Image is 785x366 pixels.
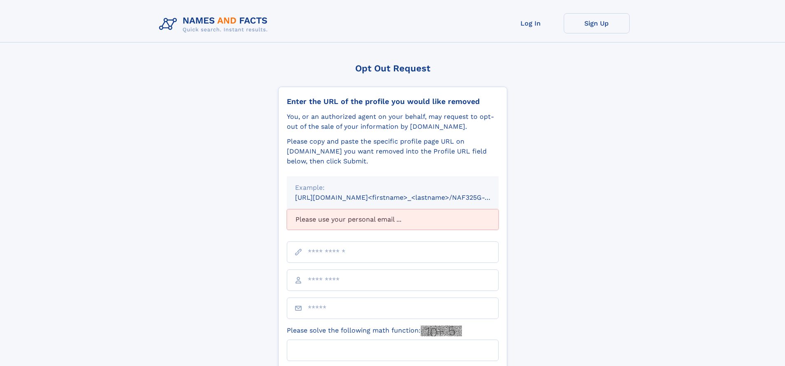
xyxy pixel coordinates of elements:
small: [URL][DOMAIN_NAME]<firstname>_<lastname>/NAF325G-xxxxxxxx [295,194,514,201]
a: Log In [498,13,564,33]
a: Sign Up [564,13,630,33]
div: Example: [295,183,490,193]
label: Please solve the following math function: [287,326,462,336]
img: Logo Names and Facts [156,13,274,35]
div: Enter the URL of the profile you would like removed [287,97,499,106]
div: Please use your personal email ... [287,209,499,230]
div: Opt Out Request [278,63,507,73]
div: You, or an authorized agent on your behalf, may request to opt-out of the sale of your informatio... [287,112,499,132]
div: Please copy and paste the specific profile page URL on [DOMAIN_NAME] you want removed into the Pr... [287,137,499,166]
